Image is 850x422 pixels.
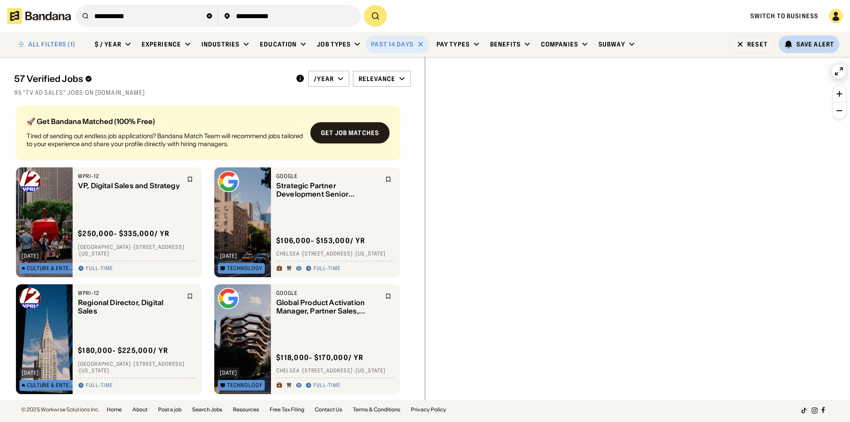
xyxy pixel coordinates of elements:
[192,407,222,412] a: Search Jobs
[276,236,365,245] div: $ 106,000 - $153,000 / yr
[490,40,521,48] div: Benefits
[276,298,380,315] div: Global Product Activation Manager, Partner Sales, MediaCo, YouTube
[107,407,122,412] a: Home
[22,370,39,376] div: [DATE]
[599,40,625,48] div: Subway
[95,40,121,48] div: $ / year
[14,102,411,400] div: grid
[27,266,73,271] div: Culture & Entertainment
[313,382,340,389] div: Full-time
[747,41,768,47] div: Reset
[359,75,395,83] div: Relevance
[276,290,380,297] div: Google
[276,353,363,362] div: $ 118,000 - $170,000 / yr
[233,407,259,412] a: Resources
[78,173,182,180] div: WPRI-12
[270,407,304,412] a: Free Tax Filing
[78,182,182,190] div: VP, Digital Sales and Strategy
[142,40,181,48] div: Experience
[276,182,380,198] div: Strategic Partner Development Senior Associate, Video Distributor Partnerships
[78,229,170,238] div: $ 250,000 - $335,000 / yr
[276,368,395,375] div: Chelsea · [STREET_ADDRESS] · [US_STATE]
[19,288,41,309] img: WPRI-12 logo
[86,265,113,272] div: Full-time
[27,132,303,148] div: Tired of sending out endless job applications? Bandana Match Team will recommend jobs tailored to...
[276,173,380,180] div: Google
[541,40,578,48] div: Companies
[321,130,379,136] div: Get job matches
[796,40,834,48] div: Save Alert
[750,12,818,20] a: Switch to Business
[218,171,239,192] img: Google logo
[313,265,340,272] div: Full-time
[21,407,100,412] div: © 2025 Workwise Solutions Inc.
[78,298,182,315] div: Regional Director, Digital Sales
[276,251,395,258] div: Chelsea · [STREET_ADDRESS] · [US_STATE]
[158,407,182,412] a: Post a job
[7,8,71,24] img: Bandana logotype
[260,40,297,48] div: Education
[14,74,289,84] div: 57 Verified Jobs
[315,407,342,412] a: Contact Us
[27,118,303,125] div: 🚀 Get Bandana Matched (100% Free)
[227,383,263,388] div: Technology
[28,41,75,47] div: ALL FILTERS (1)
[22,253,39,259] div: [DATE]
[19,171,41,192] img: WPRI-12 logo
[411,407,446,412] a: Privacy Policy
[14,89,411,97] div: 95 "tv ad sales" jobs on [DOMAIN_NAME]
[86,382,113,389] div: Full-time
[78,290,182,297] div: WPRI-12
[132,407,147,412] a: About
[371,40,413,48] div: Past 14 days
[218,288,239,309] img: Google logo
[78,346,168,355] div: $ 180,000 - $225,000 / yr
[27,383,73,388] div: Culture & Entertainment
[78,360,197,374] div: [GEOGRAPHIC_DATA] · [STREET_ADDRESS] · [US_STATE]
[314,75,334,83] div: /year
[220,253,237,259] div: [DATE]
[437,40,470,48] div: Pay Types
[353,407,400,412] a: Terms & Conditions
[78,244,197,257] div: [GEOGRAPHIC_DATA] · [STREET_ADDRESS] · [US_STATE]
[317,40,351,48] div: Job Types
[227,266,263,271] div: Technology
[201,40,240,48] div: Industries
[220,370,237,376] div: [DATE]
